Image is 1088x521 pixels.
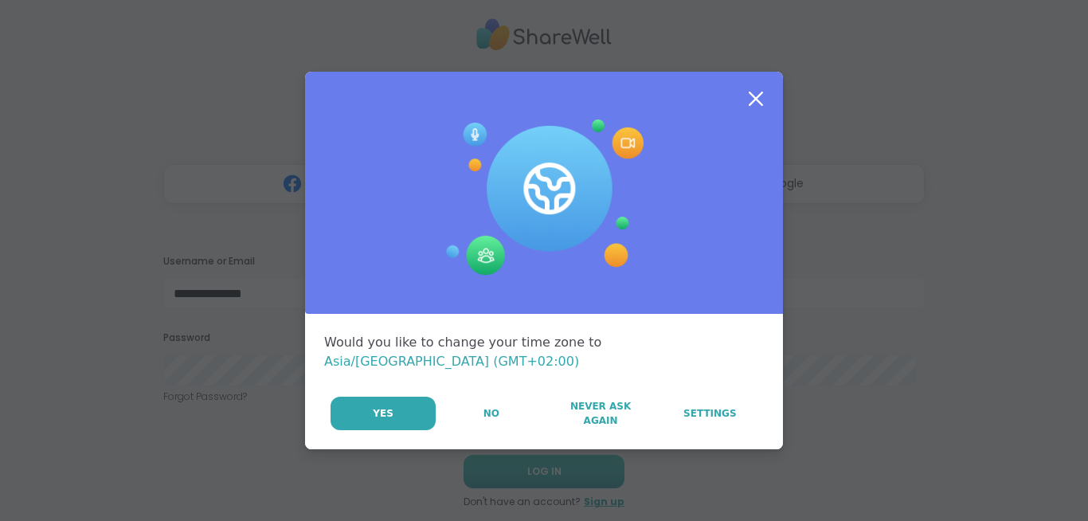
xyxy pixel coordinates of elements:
[373,406,393,421] span: Yes
[437,397,545,430] button: No
[546,397,654,430] button: Never Ask Again
[331,397,436,430] button: Yes
[656,397,764,430] a: Settings
[324,354,579,369] span: Asia/[GEOGRAPHIC_DATA] (GMT+02:00)
[683,406,737,421] span: Settings
[444,119,644,276] img: Session Experience
[554,399,646,428] span: Never Ask Again
[483,406,499,421] span: No
[324,333,764,371] div: Would you like to change your time zone to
